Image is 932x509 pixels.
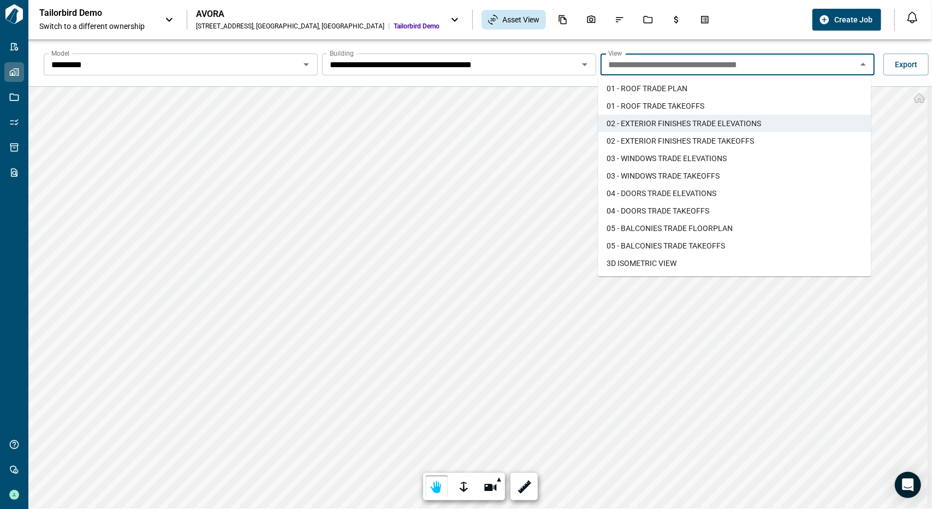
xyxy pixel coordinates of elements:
[637,10,660,29] div: Jobs
[895,59,917,70] span: Export
[608,49,622,58] label: View
[607,223,733,234] span: 05 - BALCONIES TRADE FLOORPLAN
[607,205,709,216] span: 04 - DOORS TRADE TAKEOFFS
[51,49,69,58] label: Model
[607,83,687,94] span: 01 - ROOF TRADE PLAN
[904,9,921,26] button: Open notification feed
[607,258,676,269] span: 3D ISOMETRIC VIEW​
[607,240,725,251] span: 05 - BALCONIES TRADE TAKEOFFS
[812,9,881,31] button: Create Job
[607,118,761,129] span: 02 - EXTERIOR FINISHES TRADE ELEVATIONS
[330,49,354,58] label: Building
[895,472,921,498] div: Open Intercom Messenger
[299,57,314,72] button: Open
[577,57,592,72] button: Open
[834,14,872,25] span: Create Job
[394,22,440,31] span: Tailorbird Demo
[482,10,546,29] div: Asset View
[693,10,716,29] div: Takeoff Center
[665,10,688,29] div: Budgets
[607,135,754,146] span: 02 - EXTERIOR FINISHES TRADE TAKEOFFS
[883,54,929,75] button: Export
[39,21,154,32] span: Switch to a different ownership
[607,170,720,181] span: 03 - WINDOWS TRADE TAKEOFFS
[607,153,727,164] span: 03 - WINDOWS TRADE ELEVATIONS
[608,10,631,29] div: Issues & Info
[502,14,539,25] span: Asset View
[196,9,440,20] div: AVORA
[196,22,384,31] div: [STREET_ADDRESS] , [GEOGRAPHIC_DATA] , [GEOGRAPHIC_DATA]
[856,57,871,72] button: Close
[551,10,574,29] div: Documents
[39,8,138,19] p: Tailorbird Demo
[607,188,716,199] span: 04 - DOORS TRADE ELEVATIONS
[607,100,704,111] span: 01 - ROOF TRADE TAKEOFFS
[580,10,603,29] div: Photos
